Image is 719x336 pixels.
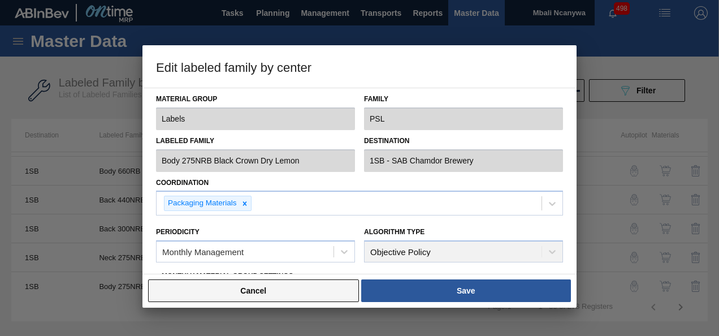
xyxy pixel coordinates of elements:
label: Coordination [156,179,209,187]
label: Material Group [156,91,355,107]
label: Periodicity [156,228,200,236]
span: Monthly Material Group Settings [162,272,293,280]
label: Algorithm Type [364,228,425,236]
div: Packaging Materials [164,196,239,210]
h3: Edit labeled family by center [142,45,577,88]
button: Save [361,279,571,302]
div: Monthly Management [162,247,244,257]
label: Family [364,91,563,107]
label: Destination [364,133,563,149]
label: Labeled Family [156,133,355,149]
button: Cancel [148,279,359,302]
